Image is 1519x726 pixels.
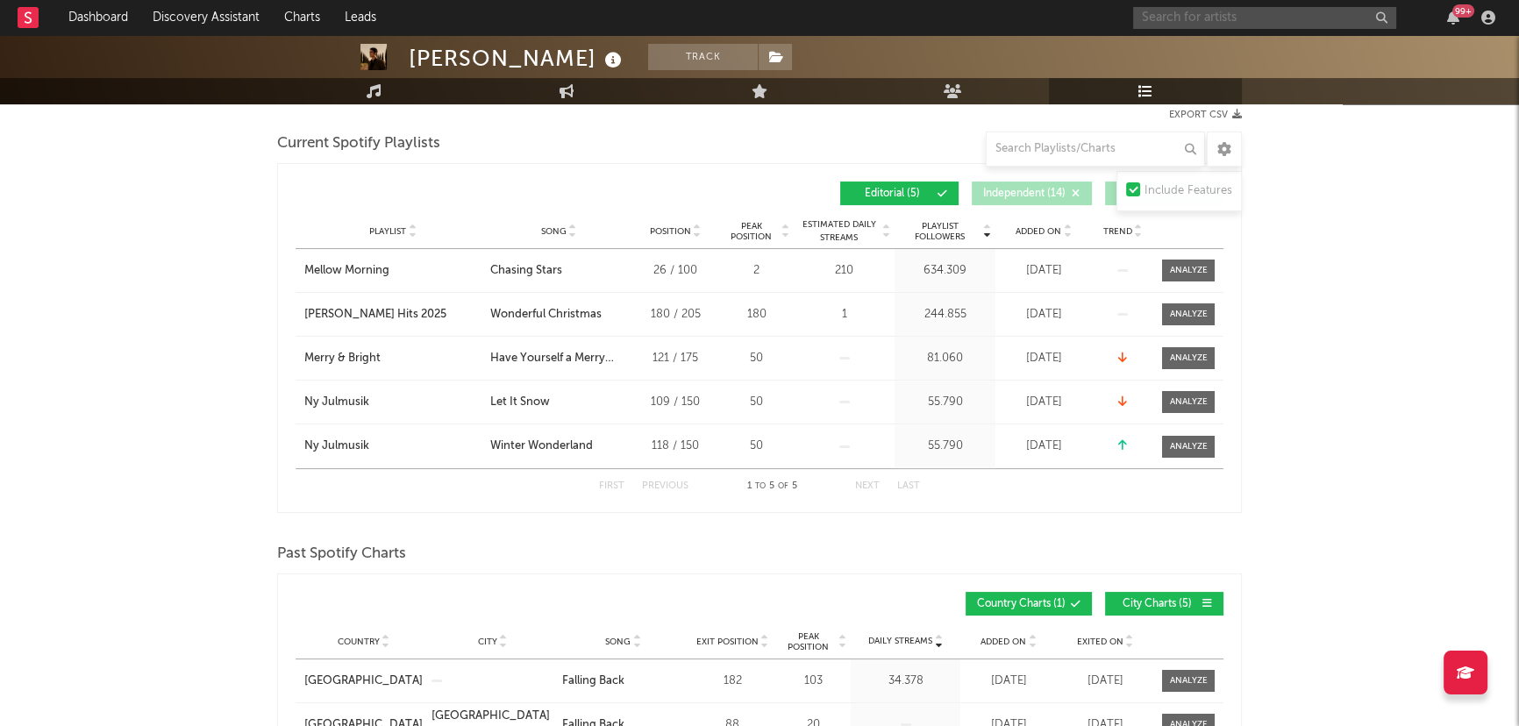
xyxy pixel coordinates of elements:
a: Mellow Morning [304,262,481,280]
button: Previous [642,481,688,491]
span: Peak Position [781,631,836,652]
div: Winter Wonderland [490,438,593,455]
div: 81.060 [899,350,991,367]
button: 99+ [1447,11,1459,25]
div: 2 [724,262,789,280]
div: 50 [724,350,789,367]
div: 50 [724,438,789,455]
span: Country Charts ( 1 ) [977,599,1066,609]
span: of [778,482,788,490]
span: Playlist Followers [899,221,981,242]
span: to [755,482,766,490]
div: 99 + [1452,4,1474,18]
div: 634.309 [899,262,991,280]
a: [PERSON_NAME] Hits 2025 [304,306,481,324]
div: [DATE] [965,673,1052,690]
div: 180 / 205 [636,306,715,324]
a: Ny Julmusik [304,438,481,455]
button: Country Charts(1) [966,592,1092,616]
span: Song [605,637,631,647]
div: Include Features [1145,181,1232,202]
div: 34.378 [855,673,956,690]
span: Country [338,637,380,647]
span: Song [541,226,567,237]
div: 1 5 5 [724,476,820,497]
div: 118 / 150 [636,438,715,455]
span: Independent ( 14 ) [983,189,1066,199]
div: 180 [724,306,789,324]
input: Search for artists [1133,7,1396,29]
button: Algorithmic(96) [1105,181,1223,205]
button: Export CSV [1169,110,1242,120]
div: 26 / 100 [636,262,715,280]
div: [DATE] [1000,262,1088,280]
span: Added On [981,637,1026,647]
span: Exited On [1077,637,1123,647]
div: [DATE] [1061,673,1149,690]
div: Falling Back [562,673,624,690]
a: [GEOGRAPHIC_DATA] [304,673,423,690]
span: Peak Position [724,221,779,242]
span: Exit Position [696,637,759,647]
span: Daily Streams [868,635,932,648]
div: Let It Snow [490,394,550,411]
div: 1 [798,306,890,324]
div: 182 [693,673,772,690]
div: 55.790 [899,438,991,455]
span: Estimated Daily Streams [798,218,880,245]
span: City [478,637,497,647]
button: Independent(14) [972,181,1092,205]
div: [DATE] [1000,394,1088,411]
button: City Charts(5) [1105,592,1223,616]
span: City Charts ( 5 ) [1116,599,1197,609]
div: 50 [724,394,789,411]
div: 103 [781,673,846,690]
div: 55.790 [899,394,991,411]
span: Past Spotify Charts [277,544,406,565]
button: Track [648,44,758,70]
span: Editorial ( 5 ) [852,189,932,199]
div: Ny Julmusik [304,394,369,411]
div: Ny Julmusik [304,438,369,455]
button: Next [855,481,880,491]
div: Merry & Bright [304,350,381,367]
div: Mellow Morning [304,262,389,280]
div: [PERSON_NAME] Hits 2025 [304,306,446,324]
div: Chasing Stars [490,262,562,280]
div: [DATE] [1000,350,1088,367]
button: Last [897,481,920,491]
a: Ny Julmusik [304,394,481,411]
div: Wonderful Christmas [490,306,602,324]
span: Added On [1016,226,1061,237]
div: 109 / 150 [636,394,715,411]
div: 121 / 175 [636,350,715,367]
div: 244.855 [899,306,991,324]
span: Playlist [369,226,406,237]
div: [PERSON_NAME] [409,44,626,73]
button: Editorial(5) [840,181,959,205]
input: Search Playlists/Charts [986,132,1205,167]
span: Position [650,226,691,237]
a: Merry & Bright [304,350,481,367]
a: Falling Back [562,673,684,690]
div: 210 [798,262,890,280]
span: Trend [1103,226,1132,237]
div: Have Yourself a Merry Little Christmas [490,350,627,367]
span: Current Spotify Playlists [277,133,440,154]
button: First [599,481,624,491]
div: [DATE] [1000,306,1088,324]
div: [DATE] [1000,438,1088,455]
